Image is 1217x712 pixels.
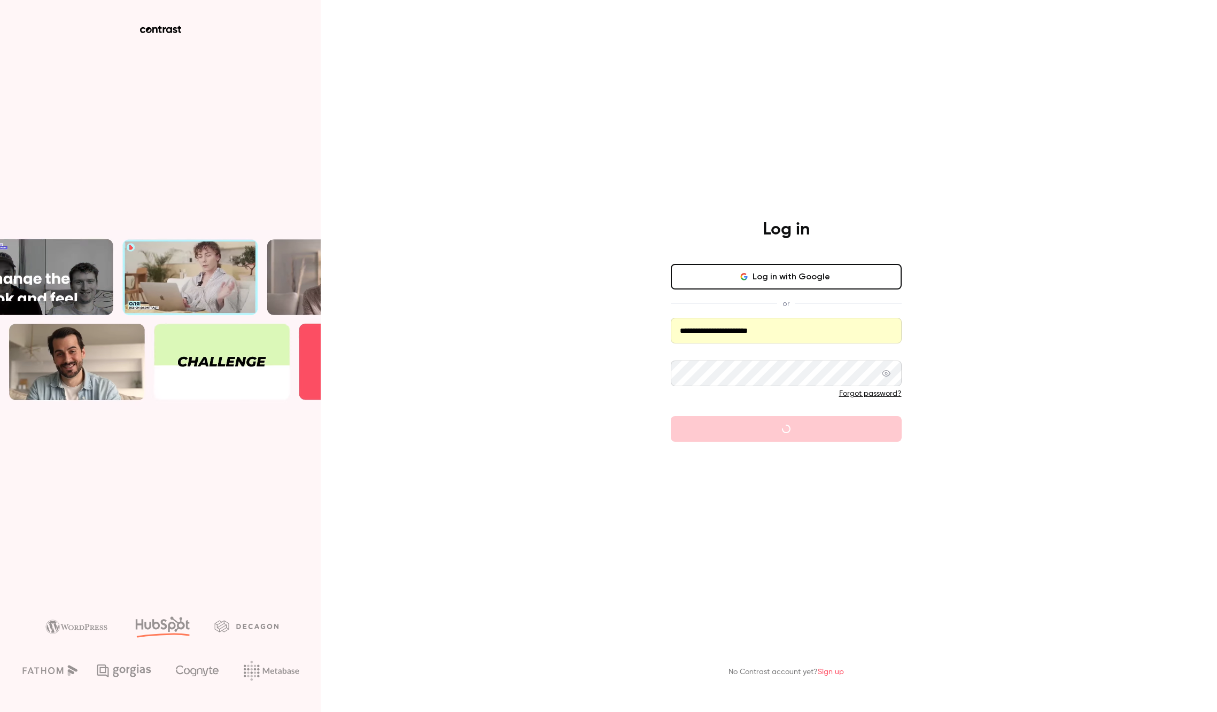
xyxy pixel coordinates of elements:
span: or [777,298,795,309]
a: Sign up [818,668,844,676]
h4: Log in [763,219,810,240]
a: Forgot password? [839,390,902,397]
img: decagon [214,620,278,632]
button: Log in with Google [671,264,902,290]
p: No Contrast account yet? [728,667,844,678]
